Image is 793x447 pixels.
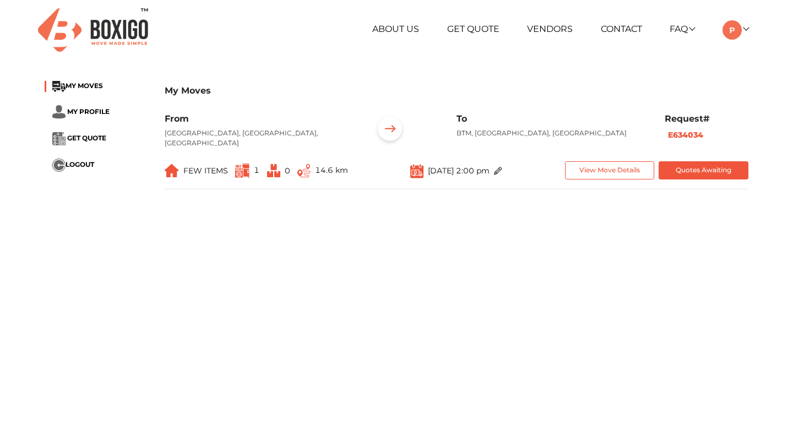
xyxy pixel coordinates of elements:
img: ... [52,105,66,119]
a: ... MY PROFILE [52,107,110,115]
img: ... [52,132,66,145]
button: Quotes Awaiting [659,161,748,179]
span: MY MOVES [66,81,103,90]
a: About Us [372,24,419,34]
img: ... [297,164,311,178]
a: ... GET QUOTE [52,134,106,142]
a: Contact [601,24,642,34]
button: View Move Details [565,161,655,179]
img: ... [373,113,407,148]
img: ... [235,163,249,178]
h6: From [165,113,356,124]
p: BTM, [GEOGRAPHIC_DATA], [GEOGRAPHIC_DATA] [457,128,648,138]
img: ... [52,159,66,172]
h6: Request# [665,113,748,124]
span: FEW ITEMS [183,166,228,176]
span: 0 [285,166,290,176]
h3: My Moves [165,85,748,96]
a: Get Quote [447,24,499,34]
span: LOGOUT [66,160,94,168]
span: 1 [254,165,259,175]
img: ... [165,164,179,177]
img: ... [52,81,66,92]
img: Boxigo [38,8,148,52]
img: ... [267,164,280,177]
b: E634034 [668,130,703,140]
button: E634034 [665,129,707,141]
span: MY PROFILE [67,107,110,115]
span: [DATE] 2:00 pm [428,165,490,175]
p: [GEOGRAPHIC_DATA], [GEOGRAPHIC_DATA], [GEOGRAPHIC_DATA] [165,128,356,148]
button: ...LOGOUT [52,159,94,172]
span: 14.6 km [315,165,348,175]
h6: To [457,113,648,124]
span: GET QUOTE [67,134,106,142]
a: Vendors [527,24,573,34]
a: ...MY MOVES [52,81,103,90]
img: ... [410,163,423,178]
a: FAQ [670,24,694,34]
img: ... [494,167,502,175]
